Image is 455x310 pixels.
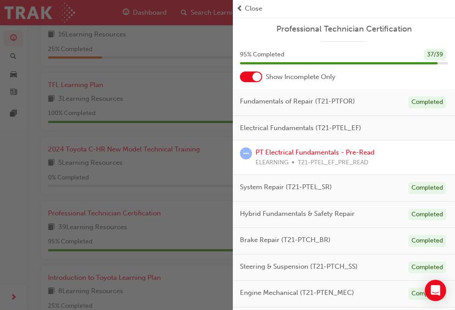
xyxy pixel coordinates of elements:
[408,235,446,247] div: Completed
[240,209,355,219] span: Hybrid Fundamentals & Safety Repair
[408,288,446,300] div: Completed
[240,182,332,192] span: System Repair (T21-PTEL_SR)
[255,158,288,168] span: ELEARNING
[240,262,358,272] span: Steering & Suspension (T21-PTCH_SS)
[240,96,355,107] span: Fundamentals of Repair (T21-PTFOR)
[408,182,446,194] div: Completed
[408,209,446,221] div: Completed
[298,158,368,168] span: T21-PTEL_EF_PRE_READ
[240,123,361,133] span: Electrical Fundamentals (T21-PTEL_EF)
[240,50,284,60] span: 95 % Completed
[236,4,243,14] span: prev-icon
[240,288,354,298] span: Engine Mechanical (T21-PTEN_MEC)
[255,148,375,156] a: PT Electrical Fundamentals - Pre-Read
[245,4,262,14] span: Close
[240,235,331,245] span: Brake Repair (T21-PTCH_BR)
[240,24,448,34] a: Professional Technician Certification
[236,4,451,14] button: prev-iconClose
[425,280,446,301] div: Open Intercom Messenger
[408,262,446,274] div: Completed
[408,96,446,108] div: Completed
[240,147,252,159] span: learningRecordVerb_ATTEMPT-icon
[266,72,335,82] span: Show Incomplete Only
[424,49,446,61] div: 37 / 39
